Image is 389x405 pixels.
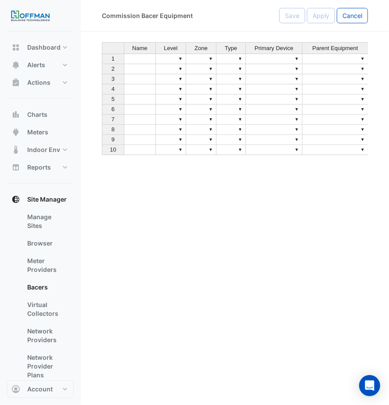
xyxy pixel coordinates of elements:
[112,55,115,62] span: 1
[7,191,74,208] button: Site Manager
[293,84,300,94] div: ▼
[27,110,47,119] span: Charts
[359,115,366,124] div: ▼
[112,106,115,112] span: 6
[359,74,366,83] div: ▼
[27,128,48,137] span: Meters
[27,385,53,394] span: Account
[20,252,74,278] a: Meter Providers
[207,125,214,134] div: ▼
[207,64,214,73] div: ▼
[177,125,184,134] div: ▼
[7,39,74,56] button: Dashboard
[7,141,74,159] button: Indoor Env
[342,12,362,19] span: Cancel
[102,11,193,20] div: Commission Bacer Equipment
[27,61,45,69] span: Alerts
[359,54,366,63] div: ▼
[359,94,366,104] div: ▼
[20,322,74,349] a: Network Providers
[20,349,74,384] a: Network Provider Plans
[177,64,184,73] div: ▼
[11,128,20,137] app-icon: Meters
[207,145,214,154] div: ▼
[27,43,61,52] span: Dashboard
[7,159,74,176] button: Reports
[207,105,214,114] div: ▼
[293,105,300,114] div: ▼
[359,135,366,144] div: ▼
[207,94,214,104] div: ▼
[207,54,214,63] div: ▼
[237,64,244,73] div: ▼
[177,74,184,83] div: ▼
[112,136,115,143] span: 9
[293,135,300,144] div: ▼
[207,74,214,83] div: ▼
[337,8,368,23] button: Cancel
[11,43,20,52] app-icon: Dashboard
[177,84,184,94] div: ▼
[177,54,184,63] div: ▼
[237,74,244,83] div: ▼
[293,74,300,83] div: ▼
[237,84,244,94] div: ▼
[132,45,148,51] span: Name
[359,145,366,154] div: ▼
[293,94,300,104] div: ▼
[177,115,184,124] div: ▼
[207,84,214,94] div: ▼
[11,61,20,69] app-icon: Alerts
[359,84,366,94] div: ▼
[7,56,74,74] button: Alerts
[237,94,244,104] div: ▼
[225,45,237,51] span: Type
[11,7,50,25] img: Company Logo
[20,208,74,235] a: Manage Sites
[237,135,244,144] div: ▼
[7,123,74,141] button: Meters
[11,145,20,154] app-icon: Indoor Env
[112,86,115,92] span: 4
[237,145,244,154] div: ▼
[359,64,366,73] div: ▼
[27,78,50,87] span: Actions
[237,125,244,134] div: ▼
[7,74,74,91] button: Actions
[312,45,358,51] span: Parent Equipment
[112,116,115,123] span: 7
[27,145,60,154] span: Indoor Env
[27,195,67,204] span: Site Manager
[112,96,115,102] span: 5
[293,64,300,73] div: ▼
[177,145,184,154] div: ▼
[20,296,74,322] a: Virtual Collectors
[237,54,244,63] div: ▼
[207,115,214,124] div: ▼
[27,163,51,172] span: Reports
[112,126,115,133] span: 8
[293,115,300,124] div: ▼
[11,110,20,119] app-icon: Charts
[177,135,184,144] div: ▼
[164,45,177,51] span: Level
[7,380,74,398] button: Account
[237,115,244,124] div: ▼
[11,163,20,172] app-icon: Reports
[20,278,74,296] a: Bacers
[293,54,300,63] div: ▼
[11,195,20,204] app-icon: Site Manager
[207,135,214,144] div: ▼
[255,45,293,51] span: Primary Device
[359,375,380,396] div: Open Intercom Messenger
[293,145,300,154] div: ▼
[237,105,244,114] div: ▼
[112,76,115,82] span: 3
[359,125,366,134] div: ▼
[112,65,115,72] span: 2
[359,105,366,114] div: ▼
[11,78,20,87] app-icon: Actions
[177,94,184,104] div: ▼
[7,106,74,123] button: Charts
[293,125,300,134] div: ▼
